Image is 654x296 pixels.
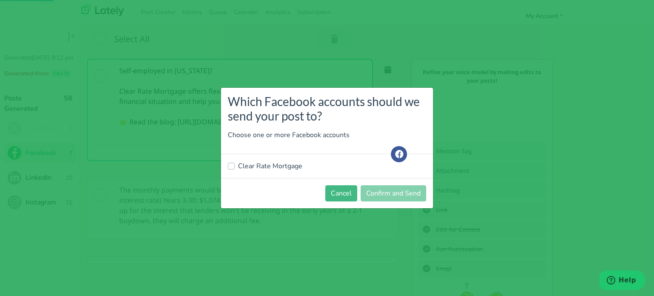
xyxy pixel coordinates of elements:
p: Choose one or more Facebook accounts [228,130,426,140]
button: Confirm and Send [361,185,426,201]
h3: Which Facebook accounts should we send your post to? [228,95,426,123]
button: Cancel [325,185,357,201]
iframe: Opens a widget where you can find more information [599,270,645,292]
label: Clear Rate Mortgage [238,161,302,171]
